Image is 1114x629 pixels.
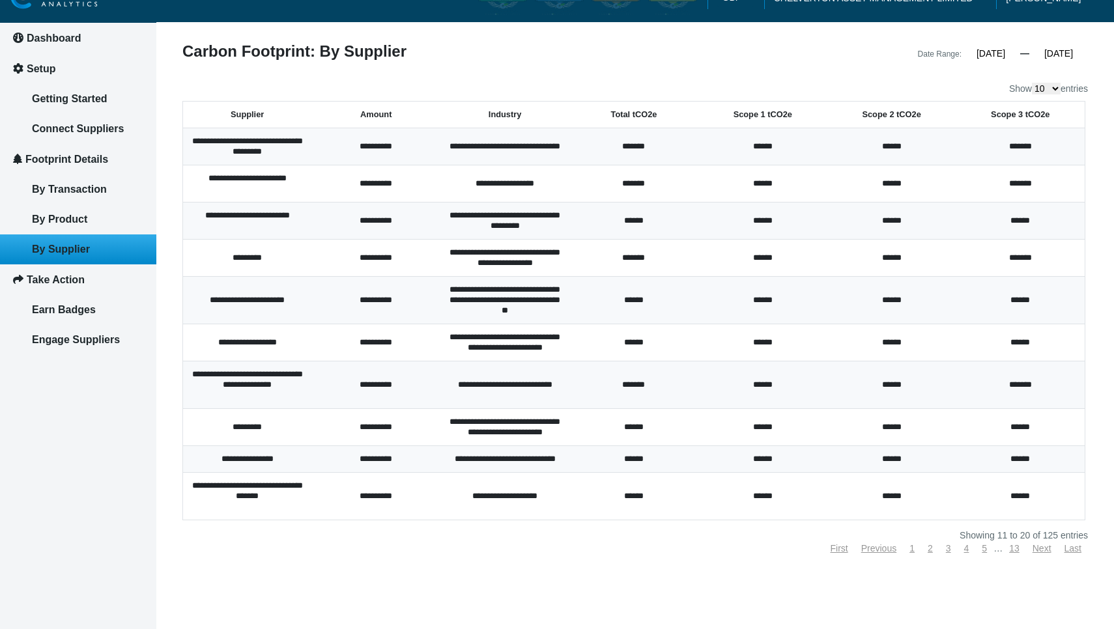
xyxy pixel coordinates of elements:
[1064,543,1081,553] a: Last
[311,102,440,128] th: Amount: activate to sort column ascending
[182,531,1088,540] div: Showing 11 to 20 of 125 entries
[173,44,635,62] div: Carbon Footprint: By Supplier
[191,401,236,419] em: Submit
[1020,48,1029,59] span: —
[14,72,34,91] div: Navigation go back
[827,102,956,128] th: Scope 2 tCO2e: activate to sort column ascending
[32,334,120,345] span: Engage Suppliers
[698,102,827,128] th: Scope 1 tCO2e: activate to sort column ascending
[32,244,90,255] span: By Supplier
[32,214,87,225] span: By Product
[32,304,96,315] span: Earn Badges
[214,7,245,38] div: Minimize live chat window
[918,46,962,62] div: Date Range:
[982,543,987,553] a: 5
[183,102,312,128] th: Supplier: activate to sort column ascending
[87,73,238,90] div: Leave a message
[956,102,1085,128] th: Scope 3 tCO2e: activate to sort column ascending
[25,154,108,165] span: Footprint Details
[17,197,238,390] textarea: Type your message and click 'Submit'
[928,543,933,553] a: 2
[27,63,55,74] span: Setup
[27,274,85,285] span: Take Action
[830,543,848,553] a: First
[32,184,107,195] span: By Transaction
[1033,543,1051,553] a: Next
[1032,83,1061,94] select: Showentries
[27,33,81,44] span: Dashboard
[993,543,1003,553] span: …
[17,120,238,149] input: Enter your last name
[32,123,124,134] span: Connect Suppliers
[1009,83,1088,94] label: Show entries
[569,102,698,128] th: Total tCO2e: activate to sort column ascending
[946,543,951,553] a: 3
[32,93,107,104] span: Getting Started
[964,543,969,553] a: 4
[861,543,896,553] a: Previous
[17,159,238,188] input: Enter your email address
[440,102,569,128] th: Industry: activate to sort column ascending
[909,543,915,553] a: 1
[1009,543,1020,553] a: 13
